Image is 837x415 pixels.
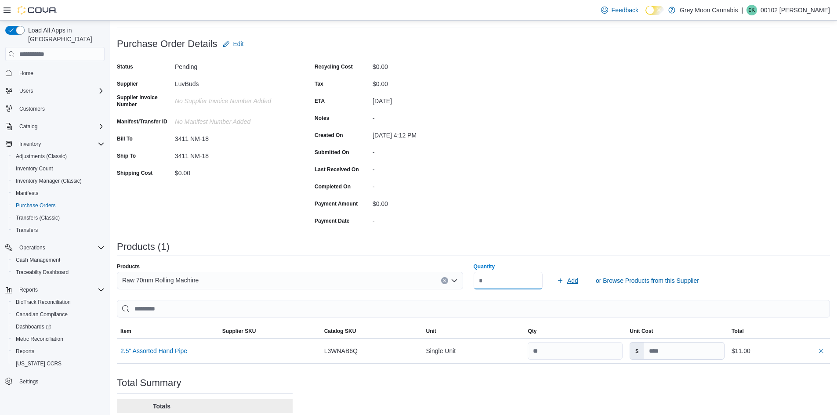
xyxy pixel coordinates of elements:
[2,375,108,388] button: Settings
[12,163,105,174] span: Inventory Count
[117,378,181,388] h3: Total Summary
[9,212,108,224] button: Transfers (Classic)
[12,267,72,278] a: Traceabilty Dashboard
[16,242,105,253] span: Operations
[19,378,38,385] span: Settings
[9,162,108,175] button: Inventory Count
[732,328,744,335] span: Total
[219,35,247,53] button: Edit
[741,5,743,15] p: |
[746,5,757,15] div: 00102 Kristian Serna
[373,162,490,173] div: -
[9,266,108,278] button: Traceabilty Dashboard
[120,402,203,411] p: Totals
[12,151,70,162] a: Adjustments (Classic)
[451,277,458,284] button: Open list of options
[373,214,490,224] div: -
[12,225,105,235] span: Transfers
[19,105,45,112] span: Customers
[18,6,57,14] img: Cova
[12,200,105,211] span: Purchase Orders
[12,188,42,198] a: Manifests
[12,321,105,332] span: Dashboards
[12,176,105,186] span: Inventory Manager (Classic)
[9,175,108,187] button: Inventory Manager (Classic)
[16,376,105,387] span: Settings
[16,139,44,149] button: Inventory
[12,163,57,174] a: Inventory Count
[2,102,108,115] button: Customers
[19,123,37,130] span: Catalog
[16,214,60,221] span: Transfers (Classic)
[120,328,131,335] span: Item
[9,224,108,236] button: Transfers
[117,135,133,142] label: Bill To
[16,139,105,149] span: Inventory
[219,324,321,338] button: Supplier SKU
[117,39,217,49] h3: Purchase Order Details
[12,309,105,320] span: Canadian Compliance
[19,70,33,77] span: Home
[175,132,293,142] div: 3411 NM-18
[9,254,108,266] button: Cash Management
[16,376,42,387] a: Settings
[592,272,703,289] button: or Browse Products from this Supplier
[9,345,108,357] button: Reports
[16,311,68,318] span: Canadian Compliance
[524,324,626,338] button: Qty
[117,152,136,159] label: Ship To
[175,115,293,125] div: No Manifest Number added
[117,80,138,87] label: Supplier
[16,285,105,295] span: Reports
[9,357,108,370] button: [US_STATE] CCRS
[2,242,108,254] button: Operations
[16,242,49,253] button: Operations
[2,138,108,150] button: Inventory
[12,255,64,265] a: Cash Management
[315,115,329,122] label: Notes
[596,276,699,285] span: or Browse Products from this Supplier
[9,199,108,212] button: Purchase Orders
[16,285,41,295] button: Reports
[373,77,490,87] div: $0.00
[12,297,74,307] a: BioTrack Reconciliation
[315,97,325,105] label: ETA
[117,94,171,108] label: Supplier Invoice Number
[630,343,644,359] label: $
[12,358,65,369] a: [US_STATE] CCRS
[233,40,244,48] span: Edit
[120,347,187,354] button: 2.5" Assorted Hand Pipe
[12,213,63,223] a: Transfers (Classic)
[315,217,349,224] label: Payment Date
[12,213,105,223] span: Transfers (Classic)
[2,66,108,79] button: Home
[12,267,105,278] span: Traceabilty Dashboard
[16,86,105,96] span: Users
[315,80,323,87] label: Tax
[12,200,59,211] a: Purchase Orders
[117,263,140,270] label: Products
[315,149,349,156] label: Submitted On
[12,309,71,320] a: Canadian Compliance
[12,321,54,332] a: Dashboards
[16,348,34,355] span: Reports
[16,202,56,209] span: Purchase Orders
[12,225,41,235] a: Transfers
[373,197,490,207] div: $0.00
[117,242,170,252] h3: Products (1)
[9,333,108,345] button: Metrc Reconciliation
[373,111,490,122] div: -
[19,286,38,293] span: Reports
[16,256,60,263] span: Cash Management
[16,177,82,184] span: Inventory Manager (Classic)
[315,183,351,190] label: Completed On
[567,276,578,285] span: Add
[175,166,293,177] div: $0.00
[19,141,41,148] span: Inventory
[12,334,105,344] span: Metrc Reconciliation
[175,94,293,105] div: No Supplier Invoice Number added
[12,255,105,265] span: Cash Management
[12,297,105,307] span: BioTrack Reconciliation
[373,145,490,156] div: -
